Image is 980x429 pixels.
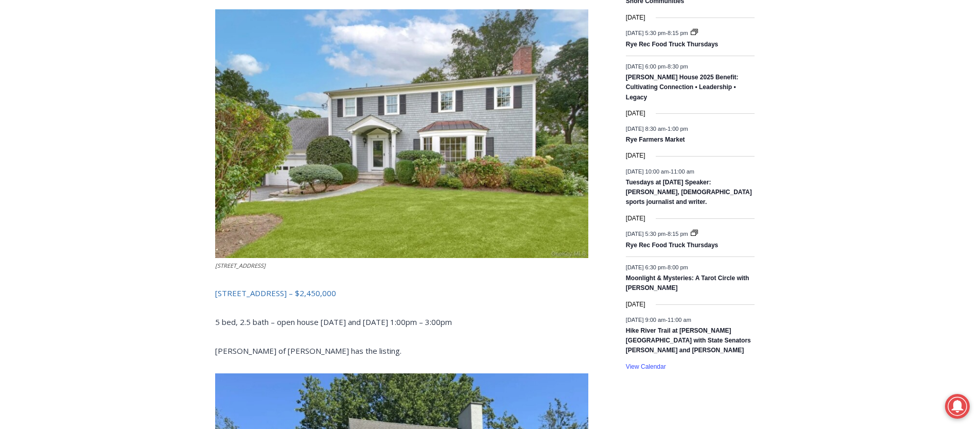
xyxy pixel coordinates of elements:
span: [DATE] 5:30 pm [626,231,666,237]
div: 6 [120,87,125,97]
a: Tuesdays at [DATE] Speaker: [PERSON_NAME], [DEMOGRAPHIC_DATA] sports journalist and writer. [626,179,752,207]
time: [DATE] [626,214,645,224]
div: Live Music [108,30,137,84]
time: - [626,264,688,270]
span: [DATE] 6:30 pm [626,264,666,270]
span: 8:30 pm [668,63,688,69]
time: [DATE] [626,109,645,118]
span: 1:00 pm [668,126,688,132]
span: [DATE] 8:30 am [626,126,666,132]
a: Moonlight & Mysteries: A Tarot Circle with [PERSON_NAME] [626,274,749,293]
time: - [626,63,688,69]
span: Intern @ [DOMAIN_NAME] [269,102,477,126]
span: [DATE] 6:00 pm [626,63,666,69]
h4: [PERSON_NAME] Read Sanctuary Fall Fest: [DATE] [8,104,132,127]
span: 11:00 am [671,168,694,174]
time: - [626,316,691,322]
span: 11:00 am [668,316,691,322]
img: 5 Stonycrest Road, Rye [215,9,588,258]
a: Rye Rec Food Truck Thursdays [626,41,718,49]
a: Hike River Trail at [PERSON_NAME][GEOGRAPHIC_DATA] with State Senators [PERSON_NAME] and [PERSON_... [626,327,751,355]
div: "At the 10am stand-up meeting, each intern gets a chance to take [PERSON_NAME] and the other inte... [260,1,486,100]
time: - [626,231,690,237]
time: - [626,126,688,132]
a: [PERSON_NAME] House 2025 Benefit: Cultivating Connection • Leadership • Legacy [626,74,739,102]
time: [DATE] [626,300,645,310]
span: [DATE] 10:00 am [626,168,669,174]
a: Intern @ [DOMAIN_NAME] [248,100,499,128]
span: [DATE] 9:00 am [626,316,666,322]
a: Rye Rec Food Truck Thursdays [626,242,718,250]
div: / [115,87,117,97]
time: [DATE] [626,151,645,161]
span: [DATE] 5:30 pm [626,30,666,36]
time: - [626,168,694,174]
span: 8:00 pm [668,264,688,270]
div: 4 [108,87,112,97]
a: [STREET_ADDRESS] – $2,450,000 [215,288,336,298]
a: [PERSON_NAME] Read Sanctuary Fall Fest: [DATE] [1,102,149,128]
time: [DATE] [626,13,645,23]
figcaption: [STREET_ADDRESS] [215,261,588,270]
a: Rye Farmers Market [626,136,685,144]
time: - [626,30,690,36]
span: 8:15 pm [668,231,688,237]
p: [PERSON_NAME] of [PERSON_NAME] has the listing. [215,345,588,357]
span: 8:15 pm [668,30,688,36]
a: View Calendar [626,363,666,371]
p: 5 bed, 2.5 bath – open house [DATE] and [DATE] 1:00pm – 3:00pm [215,316,588,328]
